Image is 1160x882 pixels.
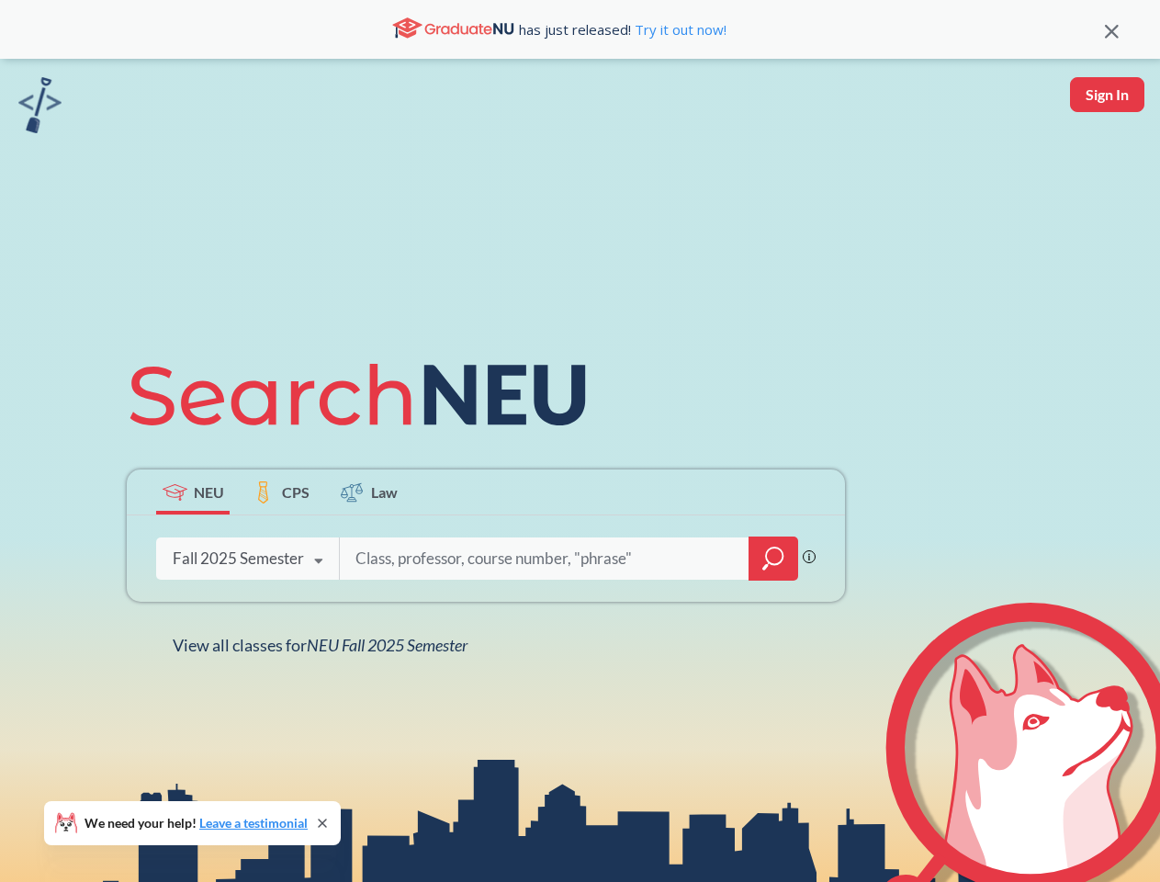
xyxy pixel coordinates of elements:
[84,817,308,830] span: We need your help!
[18,77,62,139] a: sandbox logo
[18,77,62,133] img: sandbox logo
[173,635,467,655] span: View all classes for
[307,635,467,655] span: NEU Fall 2025 Semester
[371,481,398,503] span: Law
[1070,77,1144,112] button: Sign In
[631,20,726,39] a: Try it out now!
[354,539,736,578] input: Class, professor, course number, "phrase"
[519,19,726,40] span: has just released!
[173,548,304,569] div: Fall 2025 Semester
[762,546,784,571] svg: magnifying glass
[282,481,310,503] span: CPS
[199,815,308,831] a: Leave a testimonial
[194,481,224,503] span: NEU
[749,537,798,581] div: magnifying glass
